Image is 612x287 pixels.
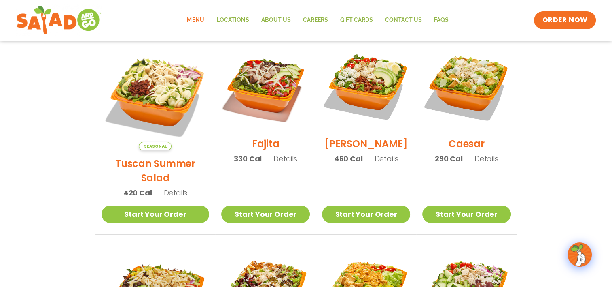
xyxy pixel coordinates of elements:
img: new-SAG-logo-768×292 [16,4,102,36]
span: ORDER NOW [542,15,587,25]
span: 460 Cal [334,153,363,164]
span: Details [163,188,187,198]
span: Details [273,154,297,164]
img: Product photo for Fajita Salad [221,42,309,131]
h2: Tuscan Summer Salad [102,156,210,185]
h2: Fajita [252,137,280,151]
a: Contact Us [379,11,428,30]
nav: Menu [181,11,454,30]
a: Start Your Order [102,206,210,223]
img: Product photo for Caesar Salad [422,42,510,131]
span: 420 Cal [123,187,152,198]
a: FAQs [428,11,454,30]
img: wpChatIcon [568,243,591,266]
span: 290 Cal [435,153,463,164]
a: Start Your Order [322,206,410,223]
img: Product photo for Cobb Salad [322,42,410,131]
a: Menu [181,11,210,30]
span: 330 Cal [234,153,262,164]
span: Details [474,154,498,164]
a: Careers [296,11,334,30]
a: ORDER NOW [534,11,595,29]
h2: Caesar [449,137,485,151]
a: About Us [255,11,296,30]
img: Product photo for Tuscan Summer Salad [102,42,210,150]
a: Start Your Order [221,206,309,223]
span: Details [374,154,398,164]
a: Locations [210,11,255,30]
a: Start Your Order [422,206,510,223]
h2: [PERSON_NAME] [324,137,408,151]
a: GIFT CARDS [334,11,379,30]
span: Seasonal [139,142,172,150]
